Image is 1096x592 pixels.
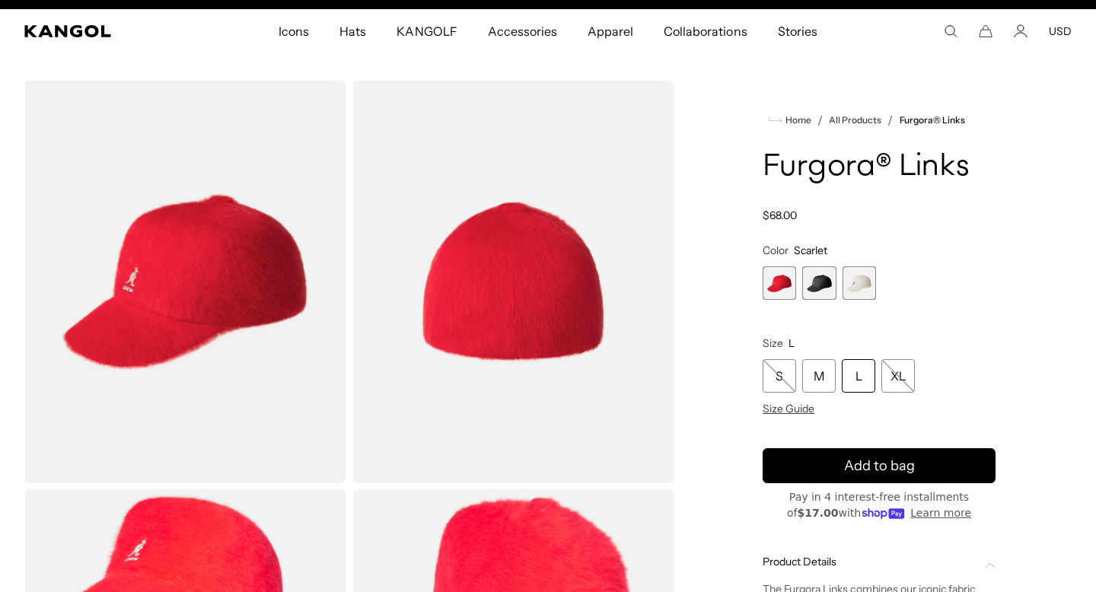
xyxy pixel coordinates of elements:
[664,9,747,53] span: Collaborations
[488,9,557,53] span: Accessories
[802,266,836,300] label: Black
[763,243,789,257] span: Color
[763,111,996,129] nav: breadcrumbs
[763,402,814,415] span: Size Guide
[782,115,811,126] span: Home
[648,9,762,53] a: Collaborations
[843,266,876,300] div: 3 of 3
[802,359,836,393] div: M
[324,9,381,53] a: Hats
[1049,24,1072,38] button: USD
[572,9,648,53] a: Apparel
[763,266,796,300] label: Scarlet
[844,456,915,476] span: Add to bag
[763,9,833,53] a: Stories
[979,24,992,38] button: Cart
[881,359,915,393] div: XL
[473,9,572,53] a: Accessories
[763,359,796,393] div: S
[900,115,965,126] a: Furgora® Links
[588,9,633,53] span: Apparel
[769,113,811,127] a: Home
[811,111,823,129] li: /
[794,243,827,257] span: Scarlet
[763,336,783,350] span: Size
[763,555,977,568] span: Product Details
[24,25,183,37] a: Kangol
[1014,24,1027,38] a: Account
[843,266,876,300] label: Ivory
[279,9,309,53] span: Icons
[763,266,796,300] div: 1 of 3
[789,336,795,350] span: L
[763,208,797,222] span: $68.00
[881,111,893,129] li: /
[842,359,875,393] div: L
[944,24,957,38] summary: Search here
[24,81,346,483] img: color-scarlet
[763,151,996,184] h1: Furgora® Links
[339,9,366,53] span: Hats
[381,9,472,53] a: KANGOLF
[352,81,674,483] img: color-scarlet
[829,115,881,126] a: All Products
[397,9,457,53] span: KANGOLF
[802,266,836,300] div: 2 of 3
[763,448,996,483] button: Add to bag
[263,9,324,53] a: Icons
[778,9,817,53] span: Stories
